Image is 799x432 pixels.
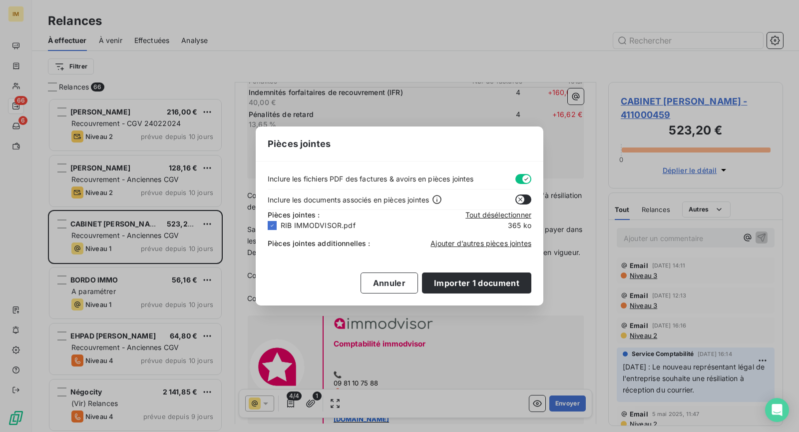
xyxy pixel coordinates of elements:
span: Ajouter d’autres pièces jointes [430,239,531,247]
span: Inclure les fichiers PDF des factures & avoirs en pièces jointes [268,173,474,184]
span: Inclure les documents associés en pièces jointes [268,194,429,205]
span: Pièces jointes : [268,210,320,220]
span: Pièces jointes additionnelles : [268,238,371,248]
span: Tout désélectionner [465,210,531,219]
div: Open Intercom Messenger [765,398,789,422]
span: RIB IMMODVISOR.pdf [281,220,467,230]
span: Pièces jointes [268,137,331,150]
button: Importer 1 document [422,272,531,293]
button: Annuler [361,272,418,293]
span: 365 ko [471,220,531,230]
